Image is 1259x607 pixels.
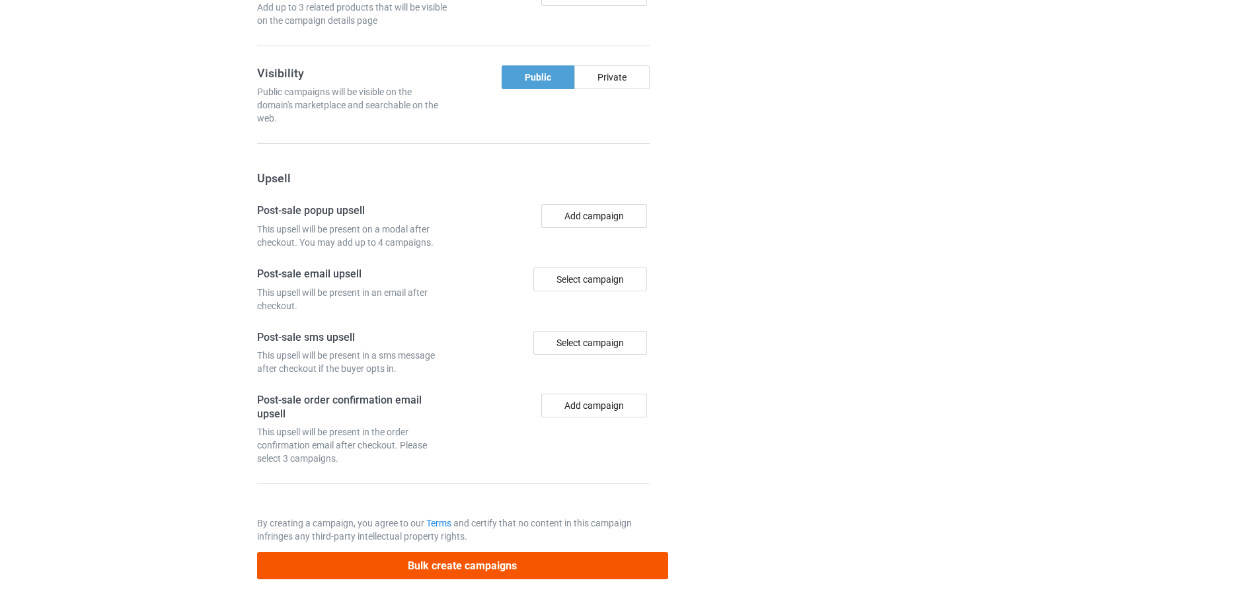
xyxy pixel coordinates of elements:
[257,517,650,543] p: By creating a campaign, you agree to our and certify that no content in this campaign infringes a...
[257,223,449,249] div: This upsell will be present on a modal after checkout. You may add up to 4 campaigns.
[257,170,650,186] h3: Upsell
[257,425,449,465] div: This upsell will be present in the order confirmation email after checkout. Please select 3 campa...
[257,286,449,312] div: This upsell will be present in an email after checkout.
[257,552,668,579] button: Bulk create campaigns
[257,268,449,281] h4: Post-sale email upsell
[426,518,451,528] a: Terms
[502,65,574,89] div: Public
[257,85,449,125] div: Public campaigns will be visible on the domain's marketplace and searchable on the web.
[257,331,449,345] h4: Post-sale sms upsell
[257,1,449,27] div: Add up to 3 related products that will be visible on the campaign details page
[533,331,647,355] div: Select campaign
[257,394,449,421] h4: Post-sale order confirmation email upsell
[257,204,449,218] h4: Post-sale popup upsell
[574,65,650,89] div: Private
[257,65,449,81] h3: Visibility
[533,268,647,291] div: Select campaign
[257,349,449,375] div: This upsell will be present in a sms message after checkout if the buyer opts in.
[541,204,647,228] button: Add campaign
[541,394,647,417] button: Add campaign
